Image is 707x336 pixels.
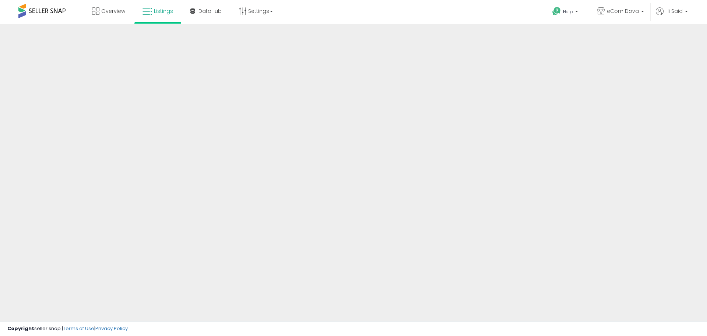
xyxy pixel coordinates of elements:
a: Hi Said [656,7,688,24]
span: Listings [154,7,173,15]
span: eCom Dova [607,7,639,15]
span: Overview [101,7,125,15]
span: DataHub [198,7,222,15]
a: Help [546,1,585,24]
div: seller snap | | [7,325,128,332]
strong: Copyright [7,325,34,332]
i: Get Help [552,7,561,16]
a: Terms of Use [63,325,94,332]
a: Privacy Policy [95,325,128,332]
span: Help [563,8,573,15]
span: Hi Said [665,7,683,15]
